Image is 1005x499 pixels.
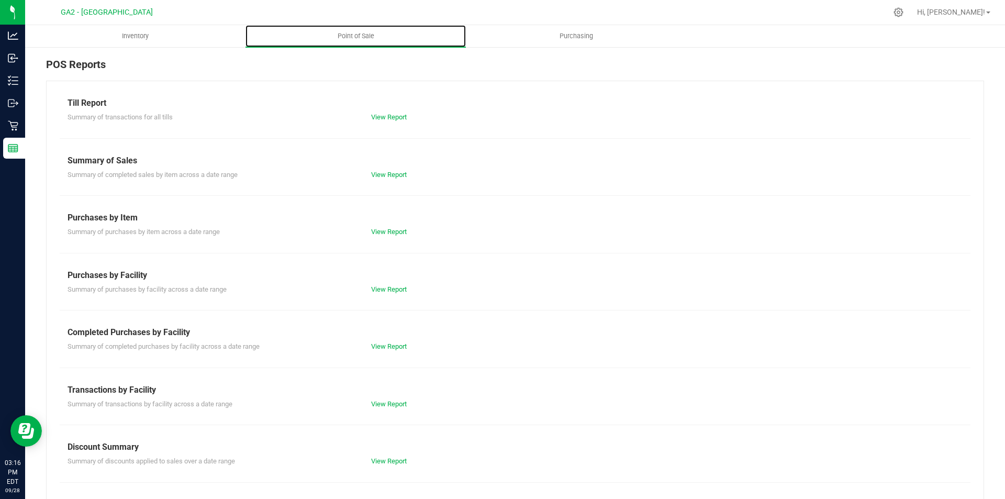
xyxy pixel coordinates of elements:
[323,31,388,41] span: Point of Sale
[68,113,173,121] span: Summary of transactions for all tills
[61,8,153,17] span: GA2 - [GEOGRAPHIC_DATA]
[25,25,245,47] a: Inventory
[68,342,260,350] span: Summary of completed purchases by facility across a date range
[466,25,686,47] a: Purchasing
[68,97,963,109] div: Till Report
[68,269,963,282] div: Purchases by Facility
[8,120,18,131] inline-svg: Retail
[371,171,407,179] a: View Report
[68,154,963,167] div: Summary of Sales
[46,57,984,81] div: POS Reports
[68,171,238,179] span: Summary of completed sales by item across a date range
[371,285,407,293] a: View Report
[68,326,963,339] div: Completed Purchases by Facility
[68,441,963,453] div: Discount Summary
[68,228,220,236] span: Summary of purchases by item across a date range
[5,486,20,494] p: 09/28
[5,458,20,486] p: 03:16 PM EDT
[68,212,963,224] div: Purchases by Item
[371,113,407,121] a: View Report
[917,8,985,16] span: Hi, [PERSON_NAME]!
[371,457,407,465] a: View Report
[245,25,466,47] a: Point of Sale
[8,98,18,108] inline-svg: Outbound
[371,228,407,236] a: View Report
[8,53,18,63] inline-svg: Inbound
[108,31,163,41] span: Inventory
[10,415,42,447] iframe: Resource center
[892,7,905,17] div: Manage settings
[68,400,232,408] span: Summary of transactions by facility across a date range
[8,75,18,86] inline-svg: Inventory
[8,143,18,153] inline-svg: Reports
[68,457,235,465] span: Summary of discounts applied to sales over a date range
[8,30,18,41] inline-svg: Analytics
[371,400,407,408] a: View Report
[371,342,407,350] a: View Report
[68,285,227,293] span: Summary of purchases by facility across a date range
[545,31,607,41] span: Purchasing
[68,384,963,396] div: Transactions by Facility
